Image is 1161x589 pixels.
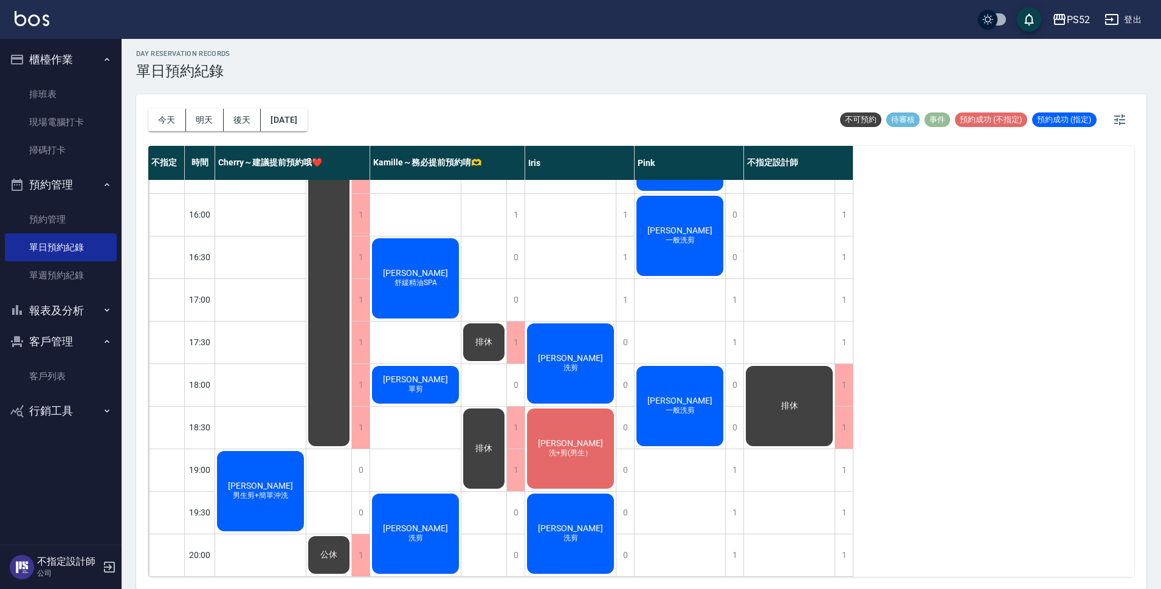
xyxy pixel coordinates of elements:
[616,322,634,363] div: 0
[5,295,117,326] button: 報表及分析
[663,405,697,416] span: 一般洗剪
[506,279,525,321] div: 0
[616,449,634,491] div: 0
[351,534,370,576] div: 1
[381,523,450,533] span: [PERSON_NAME]
[351,492,370,534] div: 0
[616,364,634,406] div: 0
[725,534,743,576] div: 1
[725,449,743,491] div: 1
[215,146,370,180] div: Cherry～建議提前預約哦❤️
[725,364,743,406] div: 0
[37,568,99,579] p: 公司
[148,109,186,131] button: 今天
[351,407,370,449] div: 1
[1100,9,1146,31] button: 登出
[546,448,594,458] span: 洗+剪(男生）
[185,406,215,449] div: 18:30
[1017,7,1041,32] button: save
[473,443,495,454] span: 排休
[185,278,215,321] div: 17:00
[645,396,715,405] span: [PERSON_NAME]
[351,322,370,363] div: 1
[925,114,950,125] span: 事件
[15,11,49,26] img: Logo
[1032,114,1097,125] span: 預約成功 (指定)
[381,268,450,278] span: [PERSON_NAME]
[835,364,853,406] div: 1
[185,534,215,576] div: 20:00
[185,363,215,406] div: 18:00
[406,384,425,394] span: 單剪
[37,556,99,568] h5: 不指定設計師
[744,146,853,180] div: 不指定設計師
[536,438,605,448] span: [PERSON_NAME]
[406,533,425,543] span: 洗剪
[5,108,117,136] a: 現場電腦打卡
[725,492,743,534] div: 1
[506,492,525,534] div: 0
[473,337,495,348] span: 排休
[725,322,743,363] div: 1
[5,205,117,233] a: 預約管理
[616,194,634,236] div: 1
[5,44,117,75] button: 櫃檯作業
[351,364,370,406] div: 1
[840,114,881,125] span: 不可預約
[955,114,1027,125] span: 預約成功 (不指定)
[525,146,635,180] div: Iris
[148,146,185,180] div: 不指定
[5,395,117,427] button: 行銷工具
[5,233,117,261] a: 單日預約紀錄
[779,401,801,412] span: 排休
[561,363,580,373] span: 洗剪
[370,146,525,180] div: Kamille～務必提前預約唷🫶
[226,481,295,491] span: [PERSON_NAME]
[5,326,117,357] button: 客戶管理
[506,534,525,576] div: 0
[506,364,525,406] div: 0
[506,236,525,278] div: 0
[835,194,853,236] div: 1
[1067,12,1090,27] div: PS52
[635,146,744,180] div: Pink
[663,235,697,246] span: 一般洗剪
[185,193,215,236] div: 16:00
[185,491,215,534] div: 19:30
[351,449,370,491] div: 0
[506,194,525,236] div: 1
[5,80,117,108] a: 排班表
[351,236,370,278] div: 1
[835,492,853,534] div: 1
[835,407,853,449] div: 1
[392,278,439,288] span: 舒緩精油SPA
[835,236,853,278] div: 1
[185,236,215,278] div: 16:30
[886,114,920,125] span: 待審核
[136,63,230,80] h3: 單日預約紀錄
[351,279,370,321] div: 1
[318,549,340,560] span: 公休
[725,407,743,449] div: 0
[645,226,715,235] span: [PERSON_NAME]
[725,194,743,236] div: 0
[835,322,853,363] div: 1
[616,492,634,534] div: 0
[5,261,117,289] a: 單週預約紀錄
[506,407,525,449] div: 1
[185,146,215,180] div: 時間
[616,534,634,576] div: 0
[5,136,117,164] a: 掃碼打卡
[5,362,117,390] a: 客戶列表
[5,169,117,201] button: 預約管理
[561,533,580,543] span: 洗剪
[381,374,450,384] span: [PERSON_NAME]
[725,236,743,278] div: 0
[616,279,634,321] div: 1
[351,194,370,236] div: 1
[1047,7,1095,32] button: PS52
[506,322,525,363] div: 1
[185,321,215,363] div: 17:30
[230,491,291,501] span: 男生剪+簡單沖洗
[616,236,634,278] div: 1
